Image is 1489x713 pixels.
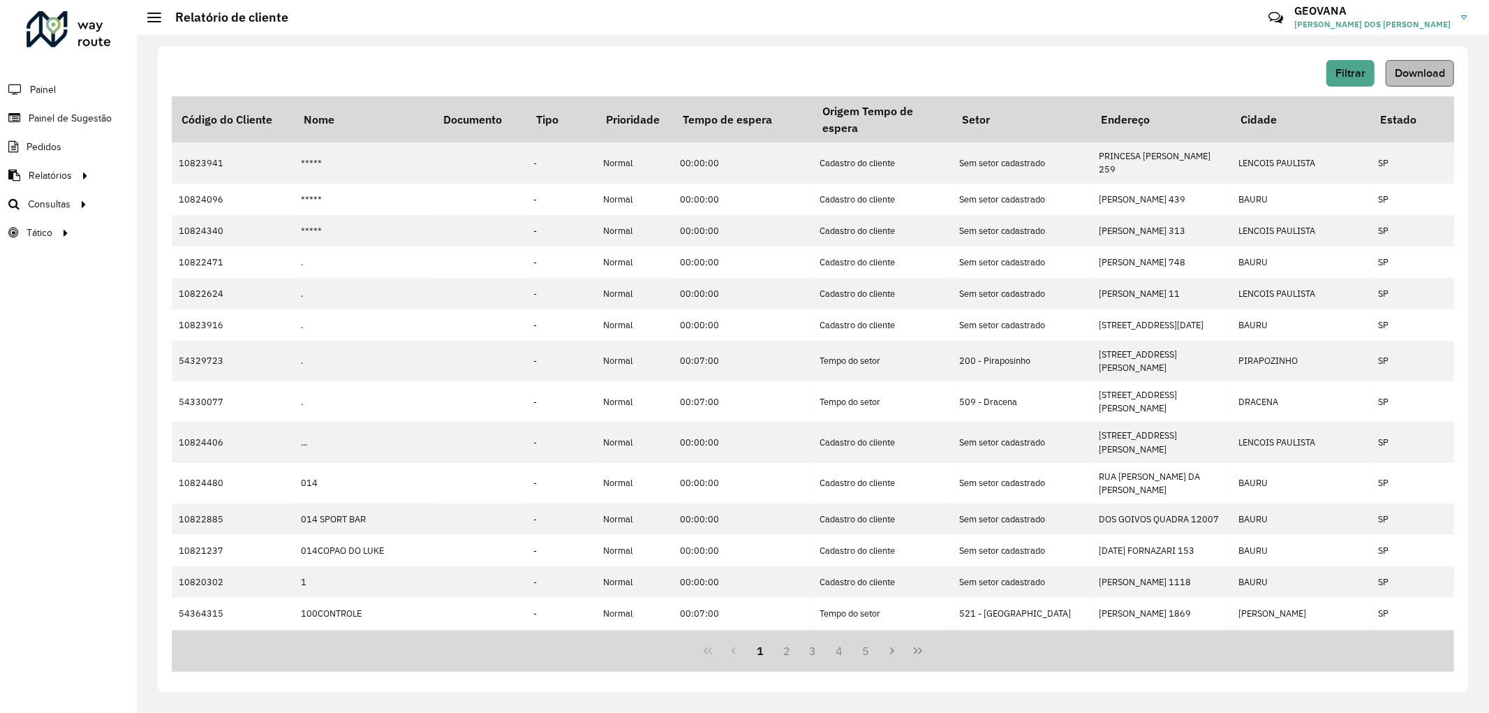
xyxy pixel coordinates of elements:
td: [PERSON_NAME] 748 [1092,247,1231,278]
td: PRINCESA [PERSON_NAME] 259 [1092,142,1231,183]
td: 54330077 [172,381,294,422]
td: . [294,381,434,422]
td: Cadastro do cliente [813,215,952,247]
td: BAURU [1231,566,1371,598]
button: 5 [852,638,879,664]
td: 00:00:00 [673,566,813,598]
td: - [526,142,596,183]
td: 10822885 [172,503,294,535]
td: 10823916 [172,309,294,341]
td: [DATE] FORNAZARI 153 [1092,535,1231,566]
td: 11247933000102 [434,629,526,670]
td: [PERSON_NAME] 313 [1092,215,1231,247]
td: 00:07:00 [673,598,813,629]
button: 2 [773,638,800,664]
a: Contato Rápido [1261,3,1291,33]
td: [STREET_ADDRESS][PERSON_NAME] [1092,422,1231,462]
td: 200 - Piraposinho [952,341,1092,381]
td: Normal [596,535,673,566]
th: Nome [294,96,434,142]
span: Download [1395,67,1445,79]
td: BAURU [1231,463,1371,503]
td: Cadastro do cliente [813,535,952,566]
td: Cadastro do cliente [813,142,952,183]
td: 10822624 [172,278,294,309]
td: DRACENA [1231,381,1371,422]
span: Painel de Sugestão [29,111,112,126]
td: Cadastro do cliente [813,503,952,535]
td: Cadastro do cliente [813,278,952,309]
td: 014 [294,463,434,503]
td: Tempo do setor [813,341,952,381]
td: [PERSON_NAME] 11 [1092,278,1231,309]
td: [PERSON_NAME] [1231,598,1371,629]
td: Normal [596,215,673,247]
td: Cadastro do cliente [813,422,952,462]
td: Sem setor cadastrado [952,247,1092,278]
td: LENCOIS PAULISTA [1231,422,1371,462]
td: Sem setor cadastrado [952,463,1092,503]
span: Pedidos [27,140,61,154]
td: Sem setor cadastrado [952,215,1092,247]
td: - [526,247,596,278]
td: 00:00:00 [673,463,813,503]
td: 014COPAO DO LUKE [294,535,434,566]
td: 1 [294,566,434,598]
td: Tempo do setor [813,598,952,629]
td: - [526,341,596,381]
td: Normal [596,341,673,381]
td: Normal [596,629,673,670]
td: Sem setor cadastrado [952,535,1092,566]
td: LENCOIS PAULISTA [1231,278,1371,309]
td: LENCOIS PAULISTA [1231,215,1371,247]
td: 54329723 [172,341,294,381]
td: BAURU [1231,503,1371,535]
td: BAURU [1231,535,1371,566]
td: ... [294,422,434,462]
td: 10823941 [172,142,294,183]
td: DOS GOIVOS QUADRA 12007 [1092,503,1231,535]
button: 4 [826,638,852,664]
span: [PERSON_NAME] DOS [PERSON_NAME] [1294,18,1451,31]
th: Endereço [1092,96,1231,142]
td: Normal [596,247,673,278]
td: Cadastro do cliente [813,463,952,503]
td: 10820302 [172,566,294,598]
td: 00:00:00 [673,278,813,309]
td: 00:07:00 [673,381,813,422]
td: 54364315 [172,598,294,629]
td: 10824340 [172,215,294,247]
td: - [526,629,596,670]
td: Normal [596,278,673,309]
td: BAURU [1231,247,1371,278]
td: - [526,535,596,566]
td: [STREET_ADDRESS][DATE] [1092,309,1231,341]
td: 100CONTROLE [294,598,434,629]
td: - [526,598,596,629]
td: Cadastro do cliente [813,184,952,215]
td: - [526,381,596,422]
td: Cadastro do cliente [813,247,952,278]
button: 1 [747,638,773,664]
td: [PERSON_NAME] 439 [1092,184,1231,215]
td: Normal [596,598,673,629]
td: 00:00:00 [673,535,813,566]
td: LENCOIS PAULISTA [1231,142,1371,183]
td: Normal [596,463,673,503]
td: BAURU [1231,309,1371,341]
td: 10824480 [172,463,294,503]
td: Sem setor cadastrado [952,566,1092,598]
td: 014 SPORT BAR [294,503,434,535]
td: Normal [596,422,673,462]
td: 00:00:00 [673,309,813,341]
td: BAURU [1231,184,1371,215]
td: Sem setor cadastrado [952,309,1092,341]
td: 10824096 [172,184,294,215]
td: Normal [596,142,673,183]
td: RUA [PERSON_NAME] DA [PERSON_NAME] [1092,463,1231,503]
td: - [526,215,596,247]
td: - [526,503,596,535]
td: . [294,309,434,341]
th: Tipo [526,96,596,142]
td: 00:00:00 [673,247,813,278]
